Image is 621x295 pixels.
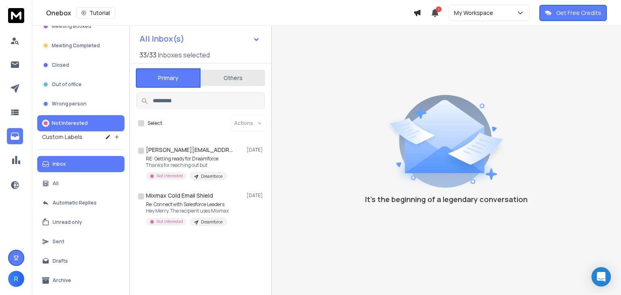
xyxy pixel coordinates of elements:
p: Dreamforce [201,173,222,179]
button: Get Free Credits [539,5,607,21]
button: All [37,175,125,192]
span: 1 [436,6,441,12]
button: R [8,271,24,287]
p: Hey Merry, The recipient uses Mixmax [146,208,229,214]
p: [DATE] [247,192,265,199]
p: Not Interested [156,219,183,225]
button: Others [201,69,265,87]
button: Archive [37,272,125,289]
h1: All Inbox(s) [139,35,184,43]
p: Unread only [53,219,82,225]
button: Sent [37,234,125,250]
p: RE: Getting ready for Dreamforce [146,156,227,162]
button: Unread only [37,214,125,230]
h1: [PERSON_NAME][EMAIL_ADDRESS][DOMAIN_NAME] [146,146,235,154]
p: Automatic Replies [53,200,97,206]
p: Thanks for reaching out but [146,162,227,169]
button: Closed [37,57,125,73]
button: Drafts [37,253,125,269]
h3: Custom Labels [42,133,82,141]
p: Not Interested [52,120,88,126]
p: Inbox [53,161,66,167]
p: Closed [52,62,69,68]
p: Meeting Booked [52,23,91,29]
p: Wrong person [52,101,87,107]
button: Primary [136,68,201,88]
button: Meeting Booked [37,18,125,34]
button: Out of office [37,76,125,93]
p: Meeting Completed [52,42,100,49]
div: Open Intercom Messenger [591,267,611,287]
p: My Workspace [454,9,496,17]
p: Sent [53,238,64,245]
button: Meeting Completed [37,38,125,54]
p: Drafts [53,258,68,264]
h3: Inboxes selected [158,50,210,60]
p: Out of office [52,81,82,88]
button: Not Interested [37,115,125,131]
h1: Mixmax Cold Email Shield [146,192,213,200]
p: Dreamforce [201,219,222,225]
label: Select [148,120,162,126]
button: Automatic Replies [37,195,125,211]
div: Onebox [46,7,413,19]
p: All [53,180,59,187]
button: Inbox [37,156,125,172]
p: [DATE] [247,147,265,153]
button: Tutorial [76,7,115,19]
button: All Inbox(s) [133,31,266,47]
span: 33 / 33 [139,50,156,60]
button: Wrong person [37,96,125,112]
p: Get Free Credits [556,9,601,17]
p: Re: Connect with Salesforce Leaders [146,201,229,208]
p: Archive [53,277,71,284]
p: Not Interested [156,173,183,179]
p: It’s the beginning of a legendary conversation [365,194,528,205]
